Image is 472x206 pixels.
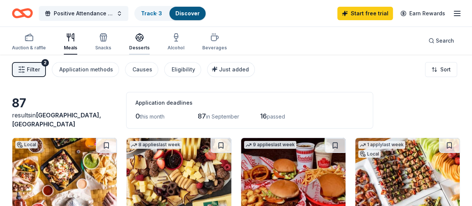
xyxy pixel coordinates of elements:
button: Meals [64,30,77,55]
button: Just added [207,62,255,77]
div: 87 [12,96,117,111]
div: 2 [41,59,49,67]
div: Alcohol [168,45,184,51]
div: Desserts [129,45,150,51]
div: Auction & raffle [12,45,46,51]
span: 87 [198,112,206,120]
div: Meals [64,45,77,51]
div: 9 applies last week [244,141,296,149]
div: Snacks [95,45,111,51]
div: Application deadlines [135,98,364,107]
span: Sort [440,65,451,74]
a: Earn Rewards [396,7,450,20]
span: Just added [219,66,249,73]
button: Alcohol [168,30,184,55]
a: Home [12,4,33,22]
button: Eligibility [164,62,201,77]
button: Track· 3Discover [134,6,206,21]
a: Discover [175,10,200,16]
a: Track· 3 [141,10,162,16]
a: Start free trial [337,7,393,20]
div: 1 apply last week [358,141,405,149]
div: Local [15,141,38,148]
button: Application methods [52,62,119,77]
button: Beverages [202,30,227,55]
button: Auction & raffle [12,30,46,55]
div: Local [358,150,381,158]
span: Positive Attendance Reinforcement Incentive Program 25-26 [54,9,113,18]
div: Causes [132,65,152,74]
span: in September [206,113,239,120]
button: Snacks [95,30,111,55]
span: Filter [27,65,40,74]
button: Desserts [129,30,150,55]
div: Beverages [202,45,227,51]
div: 8 applies last week [129,141,182,149]
span: [GEOGRAPHIC_DATA], [GEOGRAPHIC_DATA] [12,111,101,128]
div: Application methods [59,65,113,74]
div: Eligibility [172,65,195,74]
div: results [12,111,117,129]
span: in [12,111,101,128]
button: Causes [125,62,158,77]
span: 0 [135,112,140,120]
button: Sort [425,62,457,77]
button: Search [422,33,460,48]
span: this month [140,113,165,120]
button: Positive Attendance Reinforcement Incentive Program 25-26 [39,6,128,21]
span: Search [436,36,454,45]
button: Filter2 [12,62,46,77]
span: passed [267,113,285,120]
span: 16 [260,112,267,120]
